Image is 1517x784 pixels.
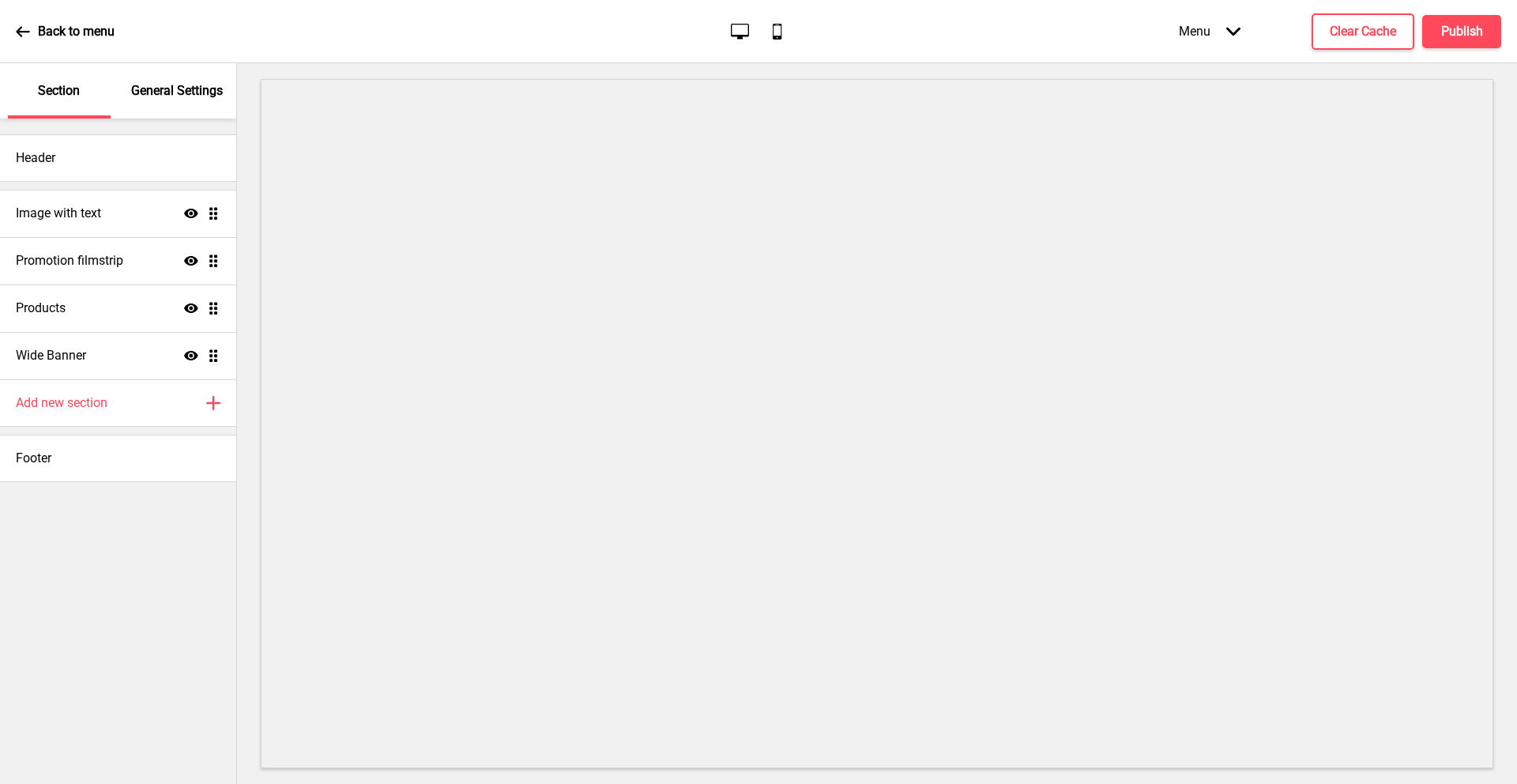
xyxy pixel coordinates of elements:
button: Clear Cache [1312,13,1414,50]
a: Back to menu [16,10,115,53]
h4: Add new section [16,394,107,412]
div: Menu [1163,8,1256,55]
h4: Promotion filmstrip [16,252,123,269]
h4: Footer [16,450,51,467]
h4: Publish [1441,23,1483,40]
p: General Settings [131,82,223,100]
h4: Wide Banner [16,347,86,364]
h4: Products [16,300,66,317]
p: Section [38,82,80,100]
button: Publish [1422,15,1501,48]
h4: Clear Cache [1330,23,1396,40]
h4: Image with text [16,205,101,222]
h4: Header [16,149,55,167]
p: Back to menu [38,23,115,40]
